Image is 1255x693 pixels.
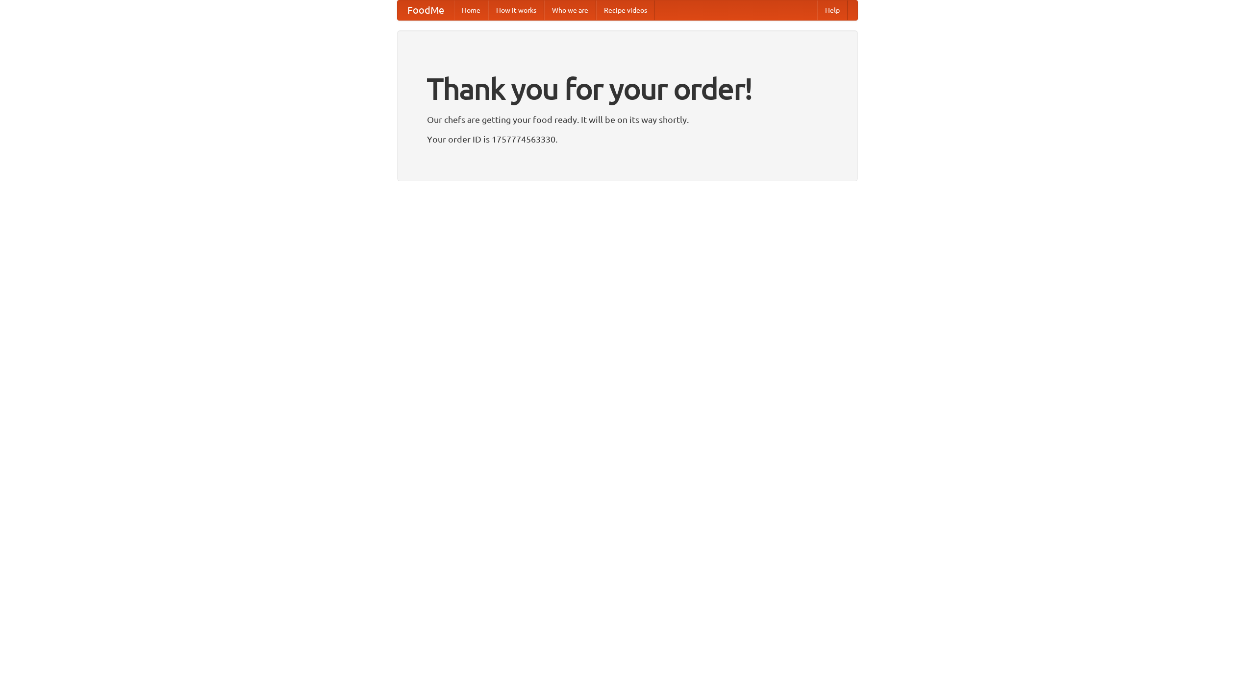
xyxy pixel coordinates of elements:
h1: Thank you for your order! [427,65,828,112]
a: FoodMe [398,0,454,20]
p: Our chefs are getting your food ready. It will be on its way shortly. [427,112,828,127]
a: Recipe videos [596,0,655,20]
a: How it works [488,0,544,20]
a: Help [817,0,848,20]
a: Home [454,0,488,20]
a: Who we are [544,0,596,20]
p: Your order ID is 1757774563330. [427,132,828,146]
